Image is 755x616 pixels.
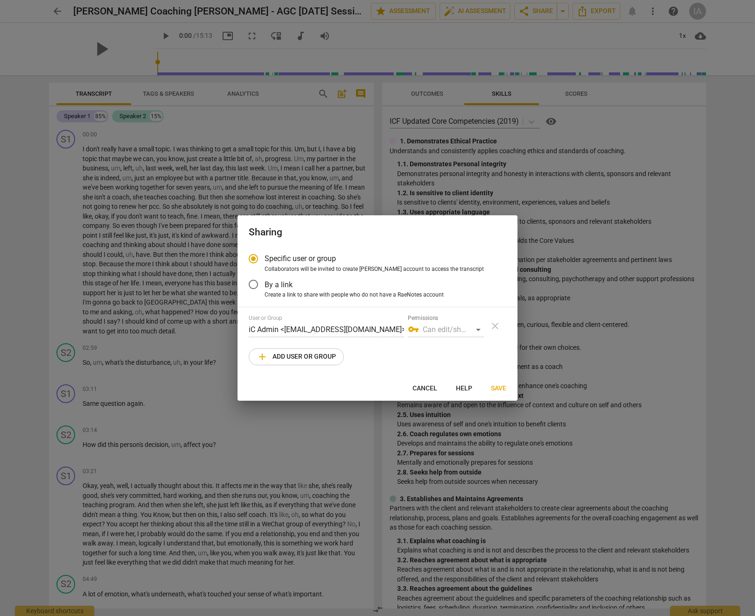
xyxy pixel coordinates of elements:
span: Cancel [412,384,437,393]
div: Sharing type [249,248,506,299]
span: vpn_key [408,324,419,335]
span: Save [491,384,506,393]
span: Help [456,384,472,393]
button: Cancel [405,380,445,397]
label: User or Group [249,315,282,321]
h2: Sharing [249,227,506,238]
span: By a link [265,279,293,290]
label: Permissions [408,315,438,321]
span: add [257,351,268,362]
span: Create a link to share with people who do not have a RaeNotes account [265,291,444,299]
button: Save [483,380,514,397]
button: Add [249,348,344,365]
span: Collaborators will be invited to create [PERSON_NAME] account to access the transcript [265,265,484,274]
input: Start typing name or email [249,322,404,337]
div: Can edit/share [408,322,484,337]
span: Specific user or group [265,253,336,264]
span: Add user or group [257,351,336,362]
button: Help [448,380,480,397]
